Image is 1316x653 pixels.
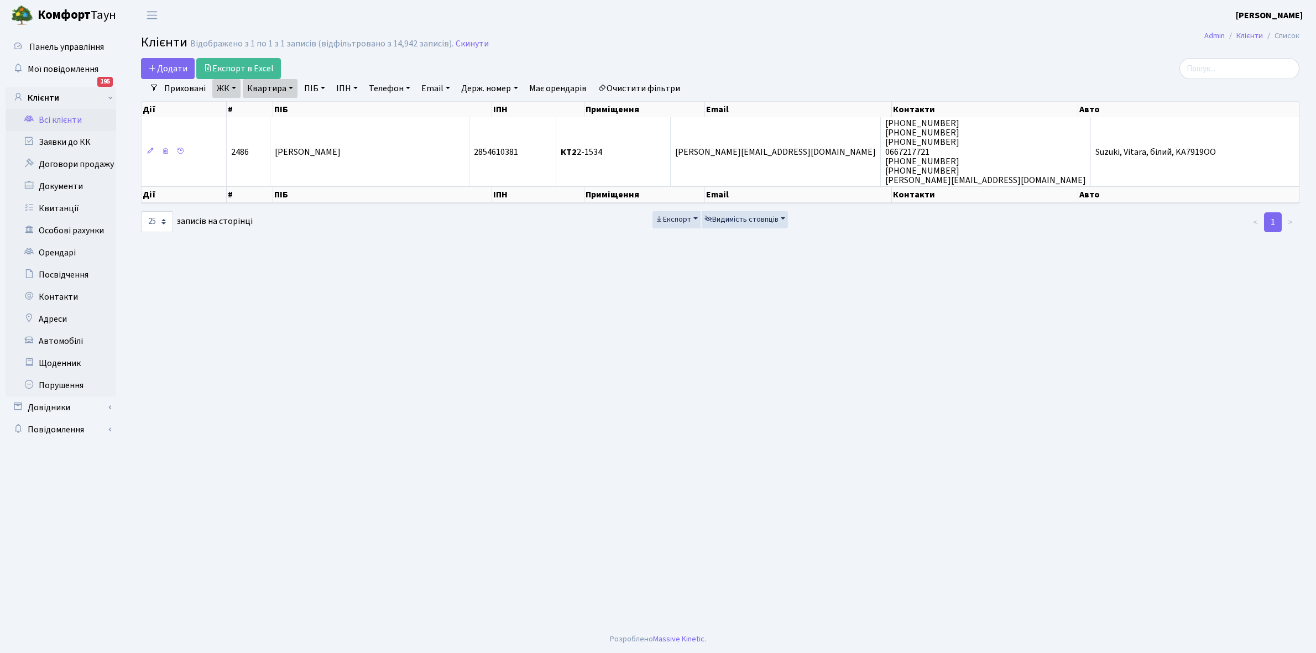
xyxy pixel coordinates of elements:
[1236,9,1303,22] a: [PERSON_NAME]
[141,211,253,232] label: записів на сторінці
[97,77,113,87] div: 195
[275,146,341,158] span: [PERSON_NAME]
[273,186,492,203] th: ПІБ
[231,146,249,158] span: 2486
[892,102,1078,117] th: Контакти
[561,146,577,158] b: КТ2
[196,58,281,79] a: Експорт в Excel
[6,242,116,264] a: Орендарі
[364,79,415,98] a: Телефон
[6,264,116,286] a: Посвідчення
[142,186,227,203] th: Дії
[705,186,891,203] th: Email
[28,63,98,75] span: Мої повідомлення
[525,79,591,98] a: Має орендарів
[273,102,492,117] th: ПІБ
[1095,146,1216,158] span: Suzuki, Vitara, білий, KA7919OO
[610,633,706,645] div: Розроблено .
[212,79,241,98] a: ЖК
[1179,58,1299,79] input: Пошук...
[148,62,187,75] span: Додати
[160,79,210,98] a: Приховані
[6,374,116,396] a: Порушення
[1078,102,1299,117] th: Авто
[227,102,274,117] th: #
[227,186,274,203] th: #
[6,131,116,153] a: Заявки до КК
[474,146,518,158] span: 2854610381
[704,214,779,225] span: Видимість стовпців
[1264,212,1282,232] a: 1
[1236,30,1263,41] a: Клієнти
[141,58,195,79] a: Додати
[11,4,33,27] img: logo.png
[702,211,788,228] button: Видимість стовпців
[6,308,116,330] a: Адреси
[141,211,173,232] select: записів на сторінці
[38,6,91,24] b: Комфорт
[584,102,706,117] th: Приміщення
[6,36,116,58] a: Панель управління
[1078,186,1299,203] th: Авто
[190,39,453,49] div: Відображено з 1 по 1 з 1 записів (відфільтровано з 14,942 записів).
[6,109,116,131] a: Всі клієнти
[141,33,187,52] span: Клієнти
[243,79,297,98] a: Квартира
[1204,30,1225,41] a: Admin
[6,197,116,220] a: Квитанції
[6,286,116,308] a: Контакти
[492,186,584,203] th: ІПН
[6,175,116,197] a: Документи
[142,102,227,117] th: Дії
[584,186,706,203] th: Приміщення
[6,58,116,80] a: Мої повідомлення195
[6,153,116,175] a: Договори продажу
[1263,30,1299,42] li: Список
[675,146,876,158] span: [PERSON_NAME][EMAIL_ADDRESS][DOMAIN_NAME]
[561,146,602,158] span: 2-1534
[417,79,455,98] a: Email
[6,396,116,419] a: Довідники
[6,352,116,374] a: Щоденник
[885,117,1086,186] span: [PHONE_NUMBER] [PHONE_NUMBER] [PHONE_NUMBER] 0667217721 [PHONE_NUMBER] [PHONE_NUMBER] [PERSON_NAM...
[653,633,704,645] a: Massive Kinetic
[892,186,1078,203] th: Контакти
[1188,24,1316,48] nav: breadcrumb
[6,330,116,352] a: Автомобілі
[655,214,691,225] span: Експорт
[705,102,891,117] th: Email
[6,220,116,242] a: Особові рахунки
[332,79,362,98] a: ІПН
[29,41,104,53] span: Панель управління
[457,79,522,98] a: Держ. номер
[6,87,116,109] a: Клієнти
[492,102,584,117] th: ІПН
[456,39,489,49] a: Скинути
[6,419,116,441] a: Повідомлення
[38,6,116,25] span: Таун
[300,79,330,98] a: ПІБ
[593,79,685,98] a: Очистити фільтри
[652,211,701,228] button: Експорт
[138,6,166,24] button: Переключити навігацію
